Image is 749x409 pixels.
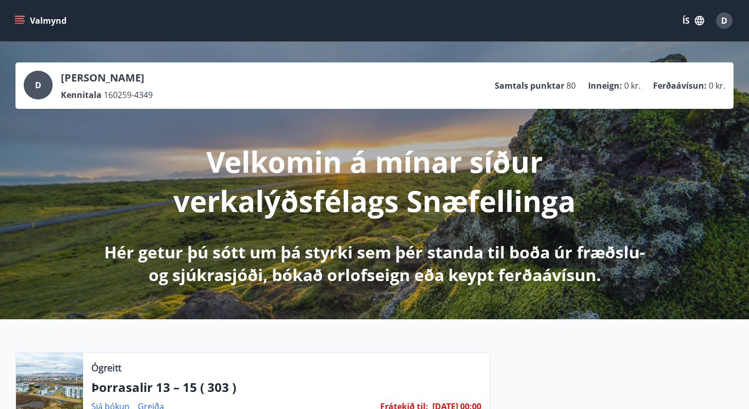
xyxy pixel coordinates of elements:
[61,71,153,85] p: [PERSON_NAME]
[91,379,481,396] p: Þorrasalir 13 – 15 ( 303 )
[104,89,153,101] span: 160259-4349
[495,80,564,91] p: Samtals punktar
[624,80,641,91] span: 0 kr.
[709,80,725,91] span: 0 kr.
[653,80,707,91] p: Ferðaávísun :
[588,80,622,91] p: Inneign :
[721,15,727,26] span: D
[91,361,121,374] p: Ógreitt
[566,80,576,91] span: 80
[102,241,647,286] p: Hér getur þú sótt um þá styrki sem þér standa til boða úr fræðslu- og sjúkrasjóði, bókað orlofsei...
[61,89,102,101] p: Kennitala
[712,8,737,33] button: D
[35,79,41,91] span: D
[102,142,647,220] p: Velkomin á mínar síður verkalýðsfélags Snæfellinga
[677,11,710,30] button: ÍS
[12,11,71,30] button: menu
